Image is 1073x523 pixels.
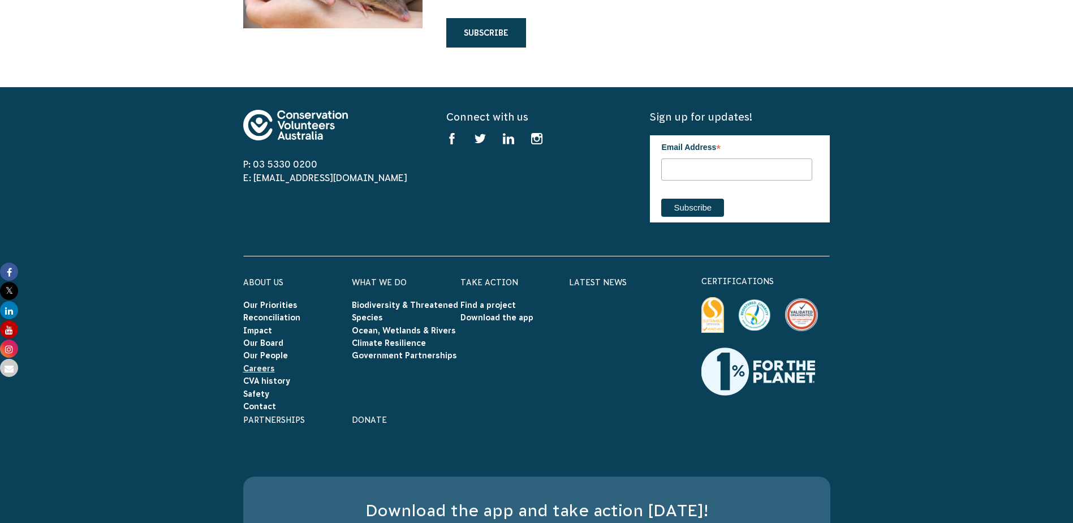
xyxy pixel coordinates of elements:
h5: Sign up for updates! [650,110,830,124]
a: Take Action [460,278,518,287]
a: E: [EMAIL_ADDRESS][DOMAIN_NAME] [243,173,407,183]
a: Download the app [460,313,533,322]
input: Subscribe [661,199,724,217]
h5: Connect with us [446,110,626,124]
a: Partnerships [243,415,305,425]
a: Contact [243,402,276,411]
img: logo-footer.svg [243,110,348,140]
a: About Us [243,278,283,287]
label: Email Address [661,135,812,157]
a: Climate Resilience [352,338,426,348]
a: Our People [243,351,288,360]
a: CVA history [243,376,290,385]
a: Government Partnerships [352,351,457,360]
a: Safety [243,389,269,398]
a: Our Board [243,338,283,348]
a: Subscribe [446,18,526,48]
a: Donate [352,415,387,425]
a: Ocean, Wetlands & Rivers [352,326,456,335]
a: What We Do [352,278,407,287]
a: Biodiversity & Threatened Species [352,301,458,322]
a: Careers [243,364,275,373]
a: Reconciliation [243,313,300,322]
a: Latest News [569,278,627,287]
a: P: 03 5330 0200 [243,159,317,169]
a: Our Priorities [243,301,298,310]
p: certifications [701,275,830,288]
a: Impact [243,326,272,335]
a: Find a project [460,301,516,310]
h3: Download the app and take action [DATE]! [266,499,808,522]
